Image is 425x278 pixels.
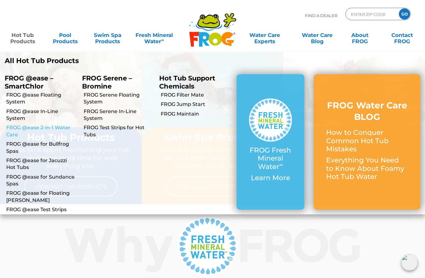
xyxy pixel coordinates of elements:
[133,29,175,41] a: Fresh MineralWater∞
[84,92,155,106] a: FROG Serene Floating System
[84,124,155,138] a: FROG Test Strips for Hot Tubs
[159,74,227,90] p: Hot Tub Support Chemicals
[343,29,376,41] a: AboutFROG
[161,38,164,42] sup: ∞
[249,174,292,182] p: Learn More
[326,156,408,181] p: Everything You Need to Know About Foamy Hot Tub Water
[350,10,392,19] input: Zip Code Form
[6,190,77,204] a: FROG @ease for Floating [PERSON_NAME]
[6,124,77,138] a: FROG @ease 2-in-1 Water Care
[161,92,232,98] a: FROG Filter Mate
[326,129,408,153] p: How to Conquer Common Hot Tub Mistakes
[386,29,419,41] a: ContactFROG
[84,108,155,122] a: FROG Serene In-Line System
[6,141,77,155] a: FROG @ease for Bullfrog Spas
[6,157,77,171] a: FROG @ease for Jacuzzi Hot Tubs
[49,29,81,41] a: PoolProducts
[6,29,39,41] a: Hot TubProducts
[161,101,232,108] a: FROG Jump Start
[6,206,77,213] a: FROG @ease Test Strips
[6,92,77,106] a: FROG @ease Floating System
[5,57,208,65] a: All Hot Tub Products
[52,215,373,277] img: Why Frog
[401,254,418,271] img: openIcon
[279,162,283,168] sup: ∞
[5,74,73,90] p: FROG @ease – SmartChlor
[326,100,408,122] h3: FROG Water Care BLOG
[82,74,150,90] p: FROG Serene – Bromine
[305,8,337,23] p: Find A Dealer
[326,100,408,184] a: FROG Water Care BLOG How to Conquer Common Hot Tub Mistakes Everything You Need to Know About Foa...
[6,108,77,122] a: FROG @ease In-Line System
[6,174,77,188] a: FROG @ease for Sundance Spas
[399,8,410,20] input: GO
[91,29,124,41] a: Swim SpaProducts
[249,98,292,185] a: FROG Fresh Mineral Water∞ Learn More
[301,29,334,41] a: Water CareBlog
[161,111,232,117] a: FROG Maintain
[238,29,292,41] a: Water CareExperts
[249,146,292,171] p: FROG Fresh Mineral Water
